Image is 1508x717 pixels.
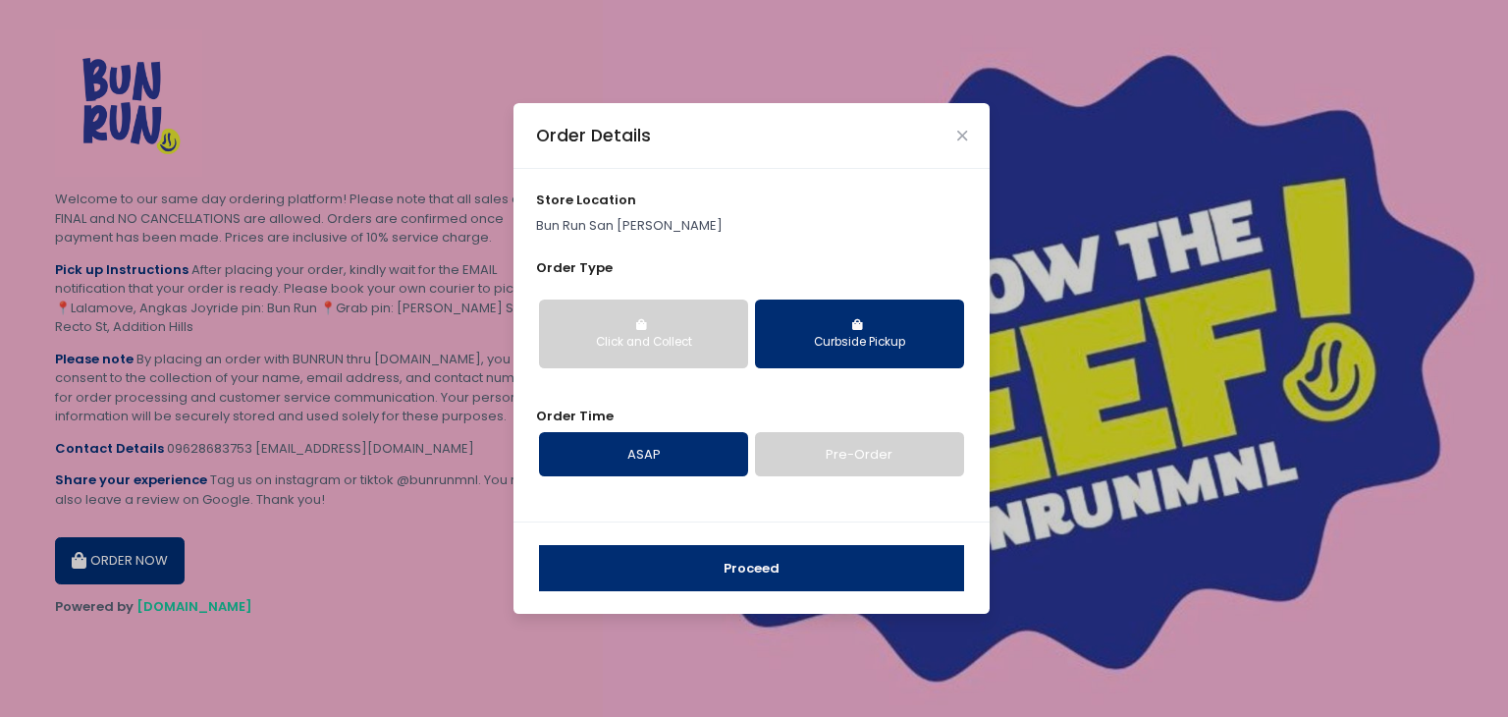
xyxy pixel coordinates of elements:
a: ASAP [539,432,748,477]
span: store location [536,191,636,209]
div: Click and Collect [553,334,734,352]
a: Pre-Order [755,432,964,477]
span: Order Type [536,258,613,277]
div: Order Details [536,123,651,148]
div: Curbside Pickup [769,334,950,352]
p: Bun Run San [PERSON_NAME] [536,216,968,236]
button: Curbside Pickup [755,300,964,368]
button: Click and Collect [539,300,748,368]
button: Proceed [539,545,964,592]
span: Order Time [536,407,614,425]
button: Close [957,131,967,140]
